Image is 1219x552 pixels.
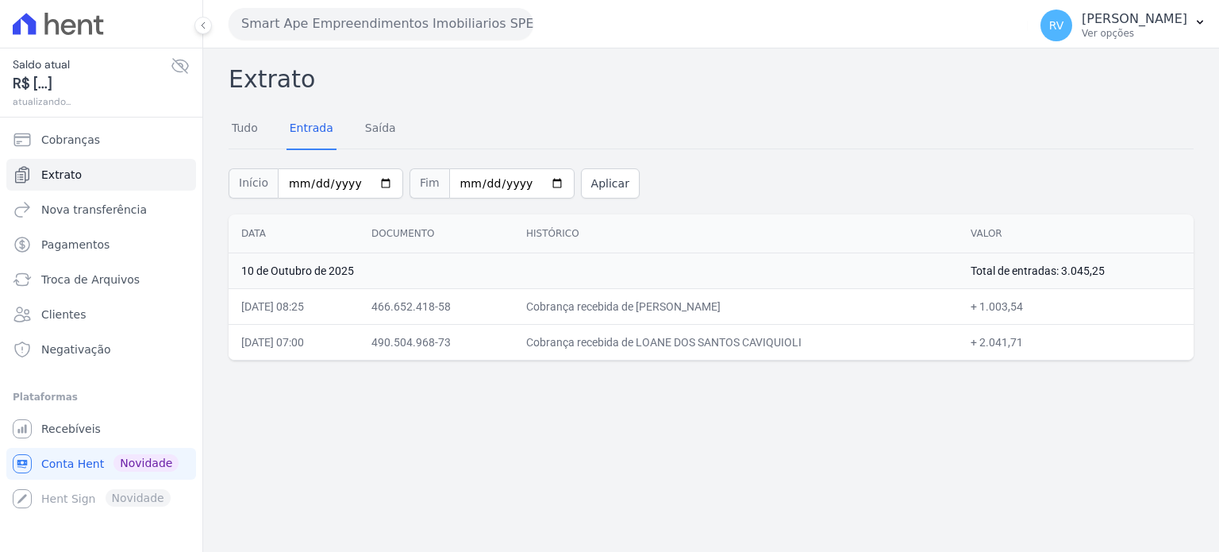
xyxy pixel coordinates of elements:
a: Saída [362,109,399,150]
div: Plataformas [13,388,190,407]
td: + 1.003,54 [958,288,1194,324]
span: Recebíveis [41,421,101,437]
a: Negativação [6,334,196,365]
p: Ver opções [1082,27,1187,40]
h2: Extrato [229,61,1194,97]
td: 10 de Outubro de 2025 [229,253,958,288]
span: Pagamentos [41,237,110,253]
a: Clientes [6,299,196,330]
th: Documento [359,214,513,253]
td: 490.504.968-73 [359,324,513,360]
span: Início [229,168,278,199]
span: Clientes [41,307,86,322]
td: [DATE] 07:00 [229,324,359,360]
a: Conta Hent Novidade [6,448,196,480]
span: Extrato [41,167,82,183]
th: Data [229,214,359,253]
td: Total de entradas: 3.045,25 [958,253,1194,288]
span: Negativação [41,342,111,357]
td: Cobrança recebida de LOANE DOS SANTOS CAVIQUIOLI [513,324,958,360]
td: + 2.041,71 [958,324,1194,360]
nav: Sidebar [13,124,190,515]
button: Smart Ape Empreendimentos Imobiliarios SPE LTDA [229,8,533,40]
span: Nova transferência [41,202,147,218]
a: Recebíveis [6,413,196,445]
span: Novidade [113,454,179,472]
a: Cobranças [6,124,196,156]
td: 466.652.418-58 [359,288,513,324]
th: Valor [958,214,1194,253]
span: Fim [410,168,449,199]
span: atualizando... [13,95,171,109]
td: [DATE] 08:25 [229,288,359,324]
span: Troca de Arquivos [41,272,140,288]
th: Histórico [513,214,958,253]
td: Cobrança recebida de [PERSON_NAME] [513,288,958,324]
a: Extrato [6,159,196,191]
span: R$ [...] [13,73,171,95]
button: RV [PERSON_NAME] Ver opções [1028,3,1219,48]
span: Conta Hent [41,456,104,472]
a: Entrada [286,109,336,150]
a: Nova transferência [6,194,196,226]
a: Troca de Arquivos [6,264,196,295]
span: Cobranças [41,132,100,148]
p: [PERSON_NAME] [1082,11,1187,27]
span: Saldo atual [13,56,171,73]
a: Pagamentos [6,229,196,261]
button: Aplicar [581,168,640,199]
a: Tudo [229,109,261,150]
span: RV [1049,20,1064,31]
